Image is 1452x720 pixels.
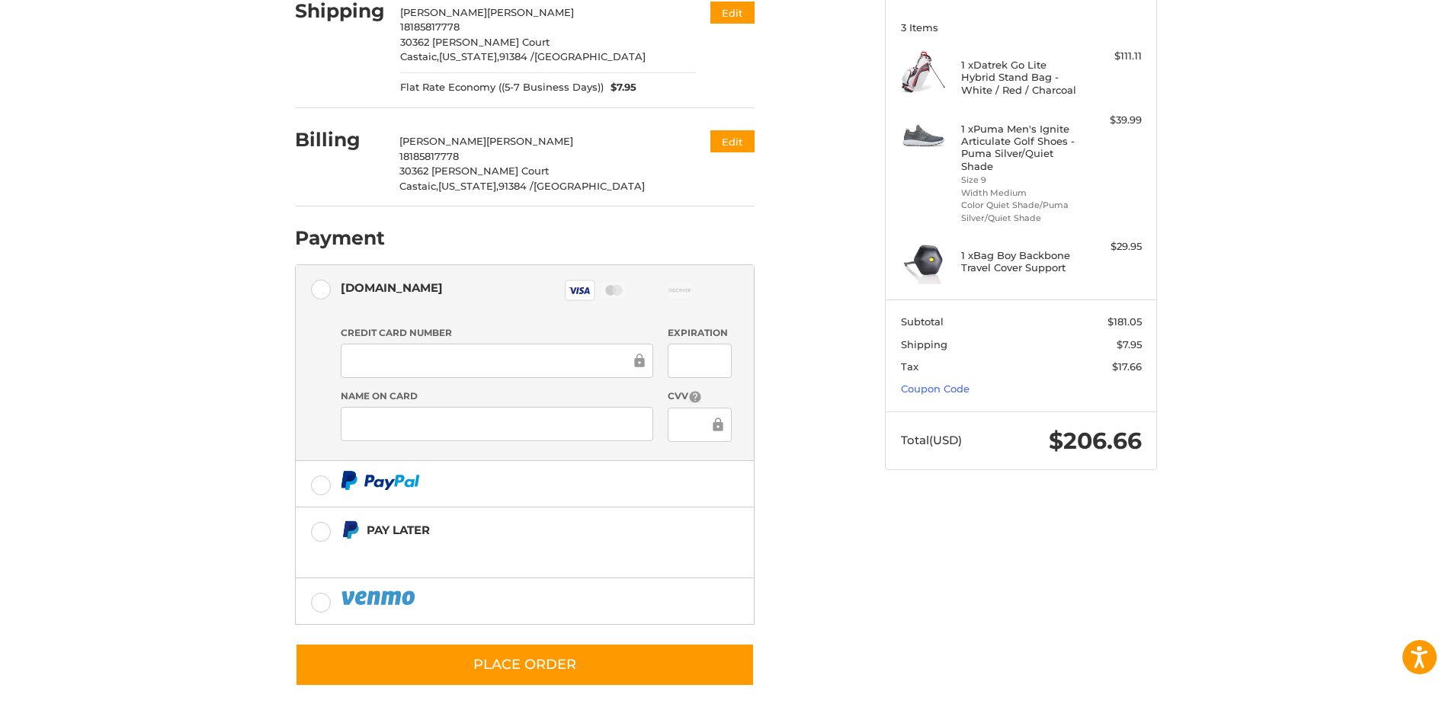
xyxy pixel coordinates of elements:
div: $111.11 [1082,49,1142,64]
span: Flat Rate Economy ((5-7 Business Days)) [400,80,604,95]
li: Size 9 [961,174,1078,187]
span: [PERSON_NAME] [400,6,487,18]
h2: Payment [295,226,385,250]
div: $29.95 [1082,239,1142,254]
span: Total (USD) [901,433,962,447]
h4: 1 x Datrek Go Lite Hybrid Stand Bag - White / Red / Charcoal [961,59,1078,96]
h3: 3 Items [901,21,1142,34]
span: [US_STATE], [439,50,499,62]
span: $7.95 [1117,338,1142,350]
h4: 1 x Bag Boy Backbone Travel Cover Support [961,249,1078,274]
span: 18185817778 [400,21,460,33]
span: [PERSON_NAME] [399,135,486,147]
button: Edit [710,130,755,152]
iframe: PayPal Message 1 [341,546,659,559]
img: PayPal icon [341,471,420,490]
span: $206.66 [1049,427,1142,455]
span: $17.66 [1112,360,1142,373]
span: [PERSON_NAME] [486,135,573,147]
span: 91384 / [498,180,534,192]
span: $181.05 [1107,315,1142,328]
span: Castaic, [399,180,438,192]
img: PayPal icon [341,588,418,607]
span: 91384 / [499,50,534,62]
span: $7.95 [604,80,637,95]
h2: Billing [295,128,384,152]
button: Edit [710,2,755,24]
img: Pay Later icon [341,520,360,539]
label: Credit Card Number [341,326,653,340]
span: Subtotal [901,315,944,328]
div: Pay Later [367,517,659,542]
div: $39.99 [1082,113,1142,128]
span: 30362 [PERSON_NAME] Court [400,36,550,48]
h4: 1 x Puma Men's Ignite Articulate Golf Shoes - Puma Silver/Quiet Shade [961,123,1078,172]
label: Name on Card [341,389,653,403]
span: 30362 [PERSON_NAME] Court [399,165,549,177]
span: Castaic, [400,50,439,62]
span: [US_STATE], [438,180,498,192]
a: Coupon Code [901,382,970,395]
label: Expiration [668,326,731,340]
span: [GEOGRAPHIC_DATA] [534,50,646,62]
span: Tax [901,360,918,373]
label: CVV [668,389,731,404]
button: Place Order [295,643,755,686]
span: [GEOGRAPHIC_DATA] [534,180,645,192]
li: Color Quiet Shade/Puma Silver/Quiet Shade [961,199,1078,224]
li: Width Medium [961,187,1078,200]
div: [DOMAIN_NAME] [341,275,443,300]
span: [PERSON_NAME] [487,6,574,18]
span: Shipping [901,338,947,350]
span: 18185817778 [399,150,459,162]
